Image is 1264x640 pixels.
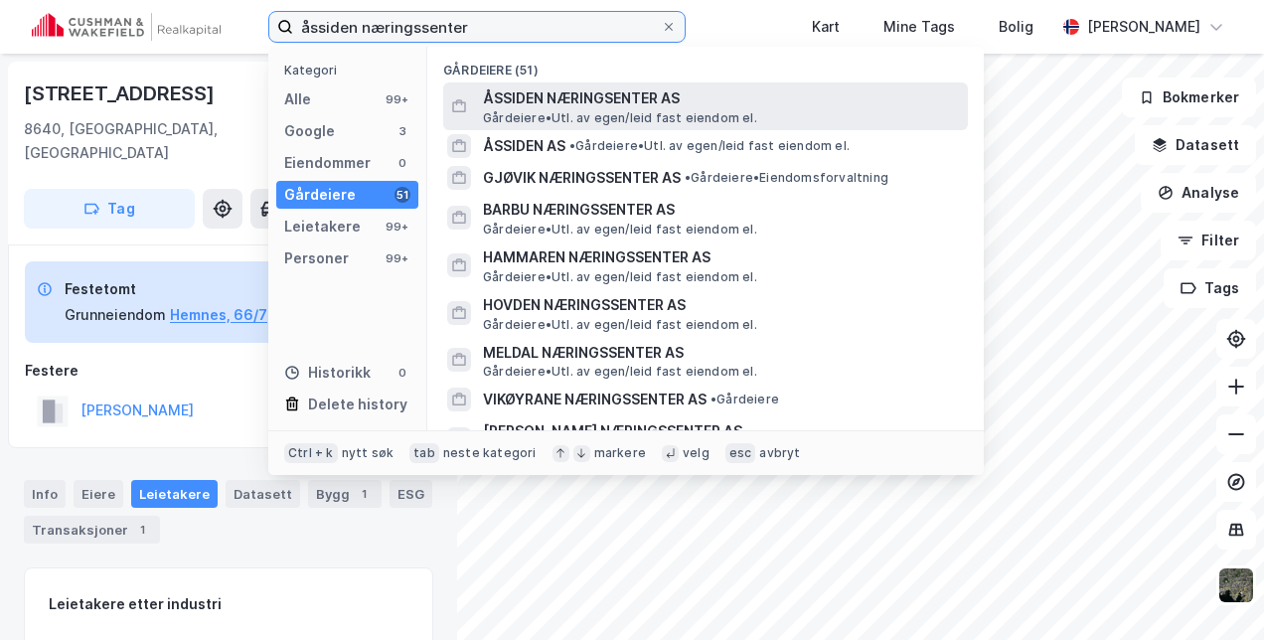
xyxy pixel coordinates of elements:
[24,78,219,109] div: [STREET_ADDRESS]
[483,245,960,269] span: HAMMAREN NÆRINGSSENTER AS
[284,183,356,207] div: Gårdeiere
[24,117,332,165] div: 8640, [GEOGRAPHIC_DATA], [GEOGRAPHIC_DATA]
[284,246,349,270] div: Personer
[284,215,361,239] div: Leietakere
[24,480,66,508] div: Info
[1087,15,1200,39] div: [PERSON_NAME]
[483,293,960,317] span: HOVDEN NÆRINGSSENTER AS
[383,91,410,107] div: 99+
[24,189,195,229] button: Tag
[483,134,565,158] span: ÅSSIDEN AS
[1164,268,1256,308] button: Tags
[354,484,374,504] div: 1
[32,13,221,41] img: cushman-wakefield-realkapital-logo.202ea83816669bd177139c58696a8fa1.svg
[74,480,123,508] div: Eiere
[293,12,661,42] input: Søk på adresse, matrikkel, gårdeiere, leietakere eller personer
[1141,173,1256,213] button: Analyse
[395,155,410,171] div: 0
[594,445,646,461] div: markere
[711,392,779,407] span: Gårdeiere
[170,303,267,327] button: Hemnes, 66/7
[308,480,382,508] div: Bygg
[395,187,410,203] div: 51
[812,15,840,39] div: Kart
[569,138,850,154] span: Gårdeiere • Utl. av egen/leid fast eiendom el.
[383,250,410,266] div: 99+
[483,419,742,443] span: [PERSON_NAME] NÆRINGSSENTER AS
[999,15,1033,39] div: Bolig
[284,443,338,463] div: Ctrl + k
[395,123,410,139] div: 3
[284,361,371,385] div: Historikk
[759,445,800,461] div: avbryt
[1122,78,1256,117] button: Bokmerker
[65,303,166,327] div: Grunneiendom
[25,359,432,383] div: Festere
[483,388,707,411] span: VIKØYRANE NÆRINGSSENTER AS
[685,170,691,185] span: •
[383,219,410,235] div: 99+
[284,63,418,78] div: Kategori
[725,443,756,463] div: esc
[683,445,710,461] div: velg
[342,445,395,461] div: nytt søk
[483,341,960,365] span: MELDAL NÆRINGSSENTER AS
[132,520,152,540] div: 1
[427,47,984,82] div: Gårdeiere (51)
[390,480,432,508] div: ESG
[1165,545,1264,640] div: Kontrollprogram for chat
[483,86,960,110] span: ÅSSIDEN NÆRINGSENTER AS
[226,480,300,508] div: Datasett
[409,443,439,463] div: tab
[483,166,681,190] span: GJØVIK NÆRINGSSENTER AS
[483,110,757,126] span: Gårdeiere • Utl. av egen/leid fast eiendom el.
[65,277,267,301] div: Festetomt
[284,119,335,143] div: Google
[483,198,960,222] span: BARBU NÆRINGSSENTER AS
[1161,221,1256,260] button: Filter
[24,516,160,544] div: Transaksjoner
[685,170,888,186] span: Gårdeiere • Eiendomsforvaltning
[443,445,537,461] div: neste kategori
[483,269,757,285] span: Gårdeiere • Utl. av egen/leid fast eiendom el.
[483,364,757,380] span: Gårdeiere • Utl. av egen/leid fast eiendom el.
[711,392,716,406] span: •
[1165,545,1264,640] iframe: Chat Widget
[308,393,407,416] div: Delete history
[284,151,371,175] div: Eiendommer
[483,317,757,333] span: Gårdeiere • Utl. av egen/leid fast eiendom el.
[284,87,311,111] div: Alle
[49,592,408,616] div: Leietakere etter industri
[569,138,575,153] span: •
[1135,125,1256,165] button: Datasett
[883,15,955,39] div: Mine Tags
[483,222,757,238] span: Gårdeiere • Utl. av egen/leid fast eiendom el.
[131,480,218,508] div: Leietakere
[395,365,410,381] div: 0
